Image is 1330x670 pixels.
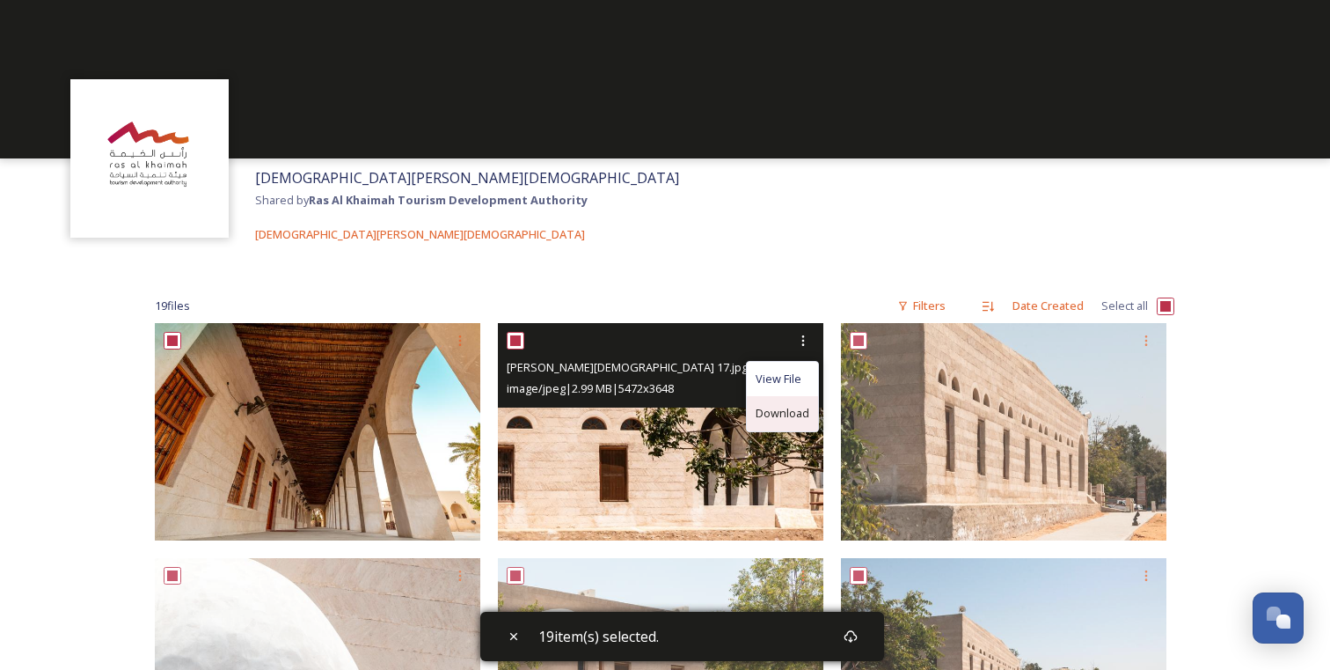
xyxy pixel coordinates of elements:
span: 19 item(s) selected. [538,626,659,647]
img: Mohammed Bin Salem Mosque 16.jpg [841,323,1166,541]
img: Mohammed Bin Salem Mosque 17.jpg [498,323,823,541]
span: image/jpeg | 2.99 MB | 5472 x 3648 [507,380,674,396]
span: 19 file s [155,298,190,314]
a: [DEMOGRAPHIC_DATA][PERSON_NAME][DEMOGRAPHIC_DATA] [255,224,585,245]
span: Select all [1101,298,1148,314]
img: Logo_RAKTDA_RGB-01.png [79,88,220,229]
span: View File [756,371,801,387]
span: Shared by [255,192,588,208]
button: Open Chat [1253,593,1304,644]
strong: Ras Al Khaimah Tourism Development Authority [309,192,588,208]
span: [DEMOGRAPHIC_DATA][PERSON_NAME][DEMOGRAPHIC_DATA] [255,226,585,242]
span: [PERSON_NAME][DEMOGRAPHIC_DATA] 17.jpg [507,359,748,375]
span: [DEMOGRAPHIC_DATA][PERSON_NAME][DEMOGRAPHIC_DATA] [255,168,679,188]
span: Download [756,405,809,422]
img: Mohamed bin Salem Mosque.jpg [155,323,480,541]
div: Filters [888,289,954,323]
div: Date Created [1004,289,1092,323]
